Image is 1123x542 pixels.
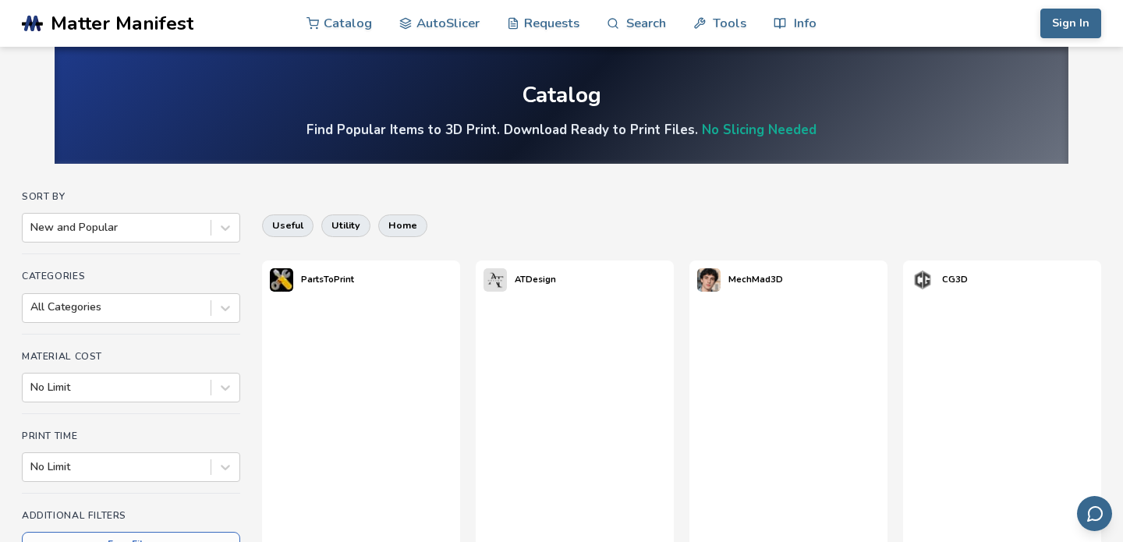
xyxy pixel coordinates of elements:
[1077,496,1112,531] button: Send feedback via email
[484,268,507,292] img: ATDesign's profile
[30,461,34,473] input: No Limit
[30,221,34,234] input: New and Popular
[321,214,370,236] button: utility
[911,268,934,292] img: CG3D's profile
[378,214,427,236] button: home
[689,260,791,299] a: MechMad3D's profileMechMad3D
[262,260,362,299] a: PartsToPrint's profilePartsToPrint
[22,351,240,362] h4: Material Cost
[903,260,976,299] a: CG3D's profileCG3D
[728,271,783,288] p: MechMad3D
[22,430,240,441] h4: Print Time
[22,271,240,282] h4: Categories
[306,121,817,139] h4: Find Popular Items to 3D Print. Download Ready to Print Files.
[702,121,817,139] a: No Slicing Needed
[30,381,34,394] input: No Limit
[522,83,601,108] div: Catalog
[51,12,193,34] span: Matter Manifest
[270,268,293,292] img: PartsToPrint's profile
[262,214,314,236] button: useful
[942,271,968,288] p: CG3D
[476,260,564,299] a: ATDesign's profileATDesign
[22,510,240,521] h4: Additional Filters
[30,301,34,314] input: All Categories
[1040,9,1101,38] button: Sign In
[697,268,721,292] img: MechMad3D's profile
[22,191,240,202] h4: Sort By
[515,271,556,288] p: ATDesign
[301,271,354,288] p: PartsToPrint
